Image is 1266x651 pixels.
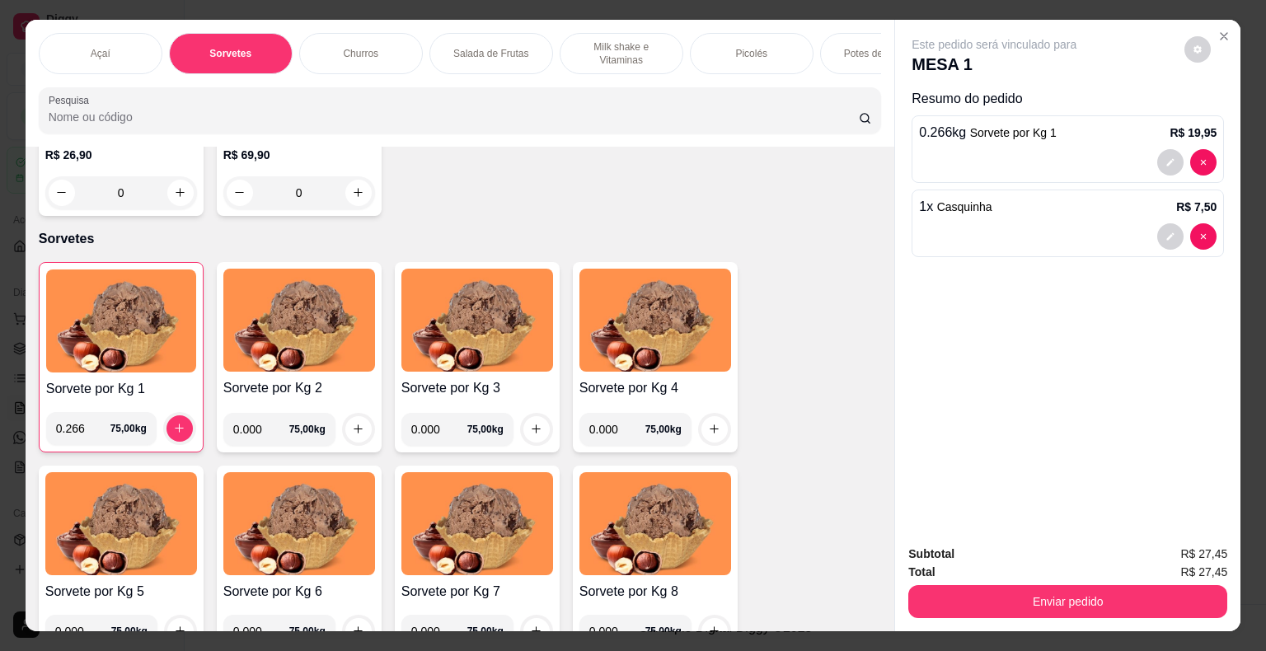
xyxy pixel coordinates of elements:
[912,53,1076,76] p: MESA 1
[345,416,372,443] button: increase-product-quantity
[233,413,289,446] input: 0.00
[411,615,467,648] input: 0.00
[1211,23,1237,49] button: Close
[401,472,553,575] img: product-image
[970,126,1057,139] span: Sorvete por Kg 1
[1180,563,1227,581] span: R$ 27,45
[453,47,528,60] p: Salada de Frutas
[589,615,645,648] input: 0.00
[345,618,372,644] button: increase-product-quantity
[46,269,196,372] img: product-image
[1190,149,1217,176] button: decrease-product-quantity
[401,269,553,372] img: product-image
[912,89,1224,109] p: Resumo do pedido
[49,93,95,107] label: Pesquisa
[223,472,375,575] img: product-image
[1176,199,1217,215] p: R$ 7,50
[589,413,645,446] input: 0.00
[912,36,1076,53] p: Este pedido será vinculado para
[401,378,553,398] h4: Sorvete por Kg 3
[45,582,197,602] h4: Sorvete por Kg 5
[55,615,111,648] input: 0.00
[167,618,194,644] button: increase-product-quantity
[49,109,859,125] input: Pesquisa
[579,582,731,602] h4: Sorvete por Kg 8
[701,416,728,443] button: increase-product-quantity
[1184,36,1211,63] button: decrease-product-quantity
[919,197,992,217] p: 1 x
[579,472,731,575] img: product-image
[223,582,375,602] h4: Sorvete por Kg 6
[39,229,882,249] p: Sorvetes
[574,40,669,67] p: Milk shake e Vitaminas
[701,618,728,644] button: increase-product-quantity
[343,47,378,60] p: Churros
[735,47,767,60] p: Picolés
[523,618,550,644] button: increase-product-quantity
[1157,223,1184,250] button: decrease-product-quantity
[908,565,935,578] strong: Total
[908,585,1227,618] button: Enviar pedido
[1180,545,1227,563] span: R$ 27,45
[209,47,251,60] p: Sorvetes
[46,379,196,399] h4: Sorvete por Kg 1
[411,413,467,446] input: 0.00
[91,47,110,60] p: Açaí
[223,378,375,398] h4: Sorvete por Kg 2
[844,47,920,60] p: Potes de Sorvete
[401,582,553,602] h4: Sorvete por Kg 7
[223,147,375,163] p: R$ 69,90
[579,269,731,372] img: product-image
[1157,149,1184,176] button: decrease-product-quantity
[45,147,197,163] p: R$ 26,90
[523,416,550,443] button: increase-product-quantity
[937,200,992,213] span: Casquinha
[579,378,731,398] h4: Sorvete por Kg 4
[223,269,375,372] img: product-image
[1190,223,1217,250] button: decrease-product-quantity
[908,547,954,560] strong: Subtotal
[233,615,289,648] input: 0.00
[166,415,193,442] button: increase-product-quantity
[45,472,197,575] img: product-image
[56,412,110,445] input: 0.00
[1170,124,1217,141] p: R$ 19,95
[919,123,1056,143] p: 0.266 kg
